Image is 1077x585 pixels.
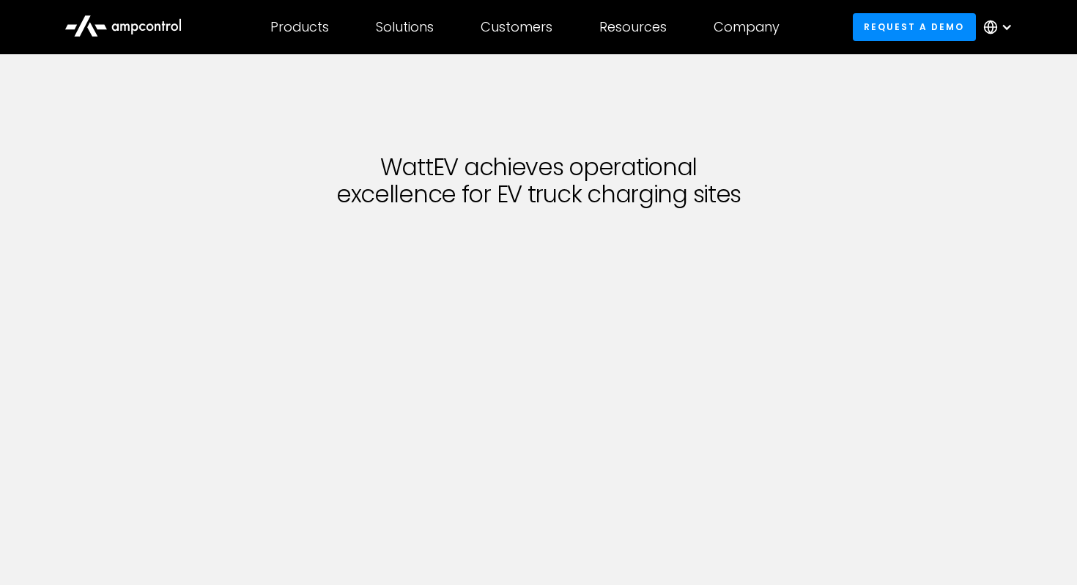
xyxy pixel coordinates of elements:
div: Products [270,19,329,35]
h1: WattEV achieves operational excellence for EV truck charging sites [216,154,861,208]
div: Resources [599,19,667,35]
div: Company [714,19,780,35]
div: Solutions [376,19,434,35]
a: Request a demo [853,13,976,40]
iframe: WattEV (full) uses Ampcontrol for truck charging [216,217,861,580]
div: Customers [481,19,552,35]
